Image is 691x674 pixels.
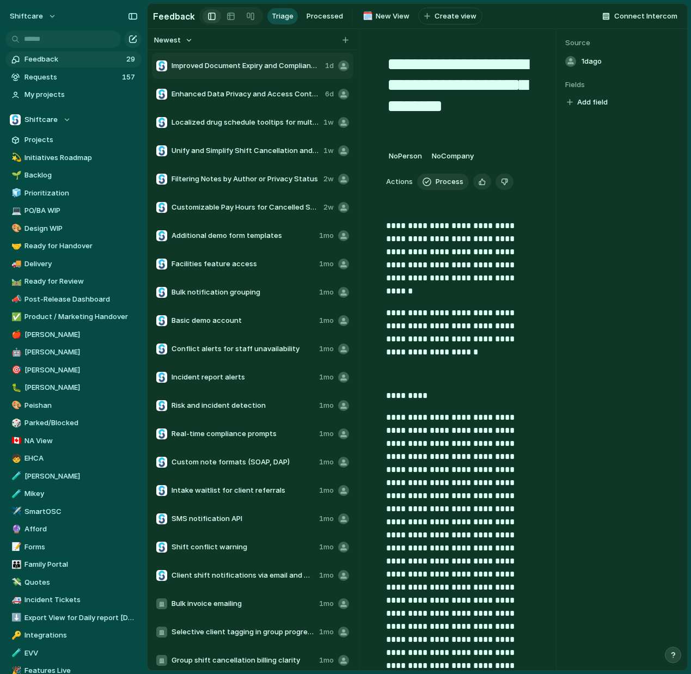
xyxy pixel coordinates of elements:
[122,72,137,83] span: 157
[319,570,334,581] span: 1mo
[172,655,315,666] span: Group shift cancellation billing clarity
[25,223,138,234] span: Design WIP
[5,415,142,431] a: 🎲Parked/Blocked
[172,60,321,71] span: Improved Document Expiry and Compliance Tracking
[10,471,21,482] button: 🧪
[25,294,138,305] span: Post-Release Dashboard
[496,174,513,190] button: Delete
[172,542,315,553] span: Shift conflict warning
[25,524,138,535] span: Afford
[582,56,602,67] span: 1d ago
[5,203,142,219] a: 💻PO/BA WIP
[5,539,142,555] div: 📝Forms
[172,627,315,638] span: Selective client tagging in group progress notes
[11,187,19,199] div: 🧊
[565,95,609,109] button: Add field
[5,112,142,128] button: Shiftcare
[5,238,142,254] a: 🤝Ready for Handover
[5,327,142,343] div: 🍎[PERSON_NAME]
[10,276,21,287] button: 🛤️
[11,293,19,305] div: 📣
[172,513,315,524] span: SMS notification API
[319,457,334,468] span: 1mo
[5,309,142,325] div: ✅Product / Marketing Handover
[10,11,43,22] span: shiftcare
[5,556,142,573] div: 👪Family Portal
[11,258,19,270] div: 🚚
[11,205,19,217] div: 💻
[11,399,19,412] div: 🎨
[25,506,138,517] span: SmartOSC
[172,598,315,609] span: Bulk invoice emailing
[5,645,142,661] a: 🧪EVV
[25,577,138,588] span: Quotes
[5,185,142,201] a: 🧊Prioritization
[25,436,138,446] span: NA View
[10,205,21,216] button: 💻
[323,145,334,156] span: 1w
[5,273,142,290] a: 🛤️Ready for Review
[25,188,138,199] span: Prioritization
[172,428,315,439] span: Real-time compliance prompts
[11,541,19,553] div: 📝
[25,134,138,145] span: Projects
[10,400,21,411] button: 🎨
[435,11,476,22] span: Create view
[172,400,315,411] span: Risk and incident detection
[10,595,21,605] button: 🚑
[5,69,142,85] a: Requests157
[319,598,334,609] span: 1mo
[25,114,58,125] span: Shiftcare
[319,542,334,553] span: 1mo
[307,11,343,22] span: Processed
[5,450,142,467] div: 🧒EHCA
[5,521,142,537] div: 🔮Afford
[5,344,142,360] div: 🤖[PERSON_NAME]
[10,152,21,163] button: 💫
[5,504,142,520] a: ✈️SmartOSC
[5,291,142,308] div: 📣Post-Release Dashboard
[267,8,298,24] a: Triage
[25,648,138,659] span: EVV
[5,592,142,608] a: 🚑Incident Tickets
[10,329,21,340] button: 🍎
[5,486,142,502] a: 🧪Mikey
[10,347,21,358] button: 🤖
[5,379,142,396] a: 🐛[PERSON_NAME]
[25,259,138,269] span: Delivery
[10,488,21,499] button: 🧪
[11,505,19,518] div: ✈️
[25,329,138,340] span: [PERSON_NAME]
[5,362,142,378] div: 🎯[PERSON_NAME]
[432,151,474,160] span: No Company
[10,170,21,181] button: 🌱
[172,485,315,496] span: Intake waitlist for client referrals
[172,259,315,269] span: Facilities feature access
[172,372,315,383] span: Incident report alerts
[152,33,194,47] button: Newest
[10,453,21,464] button: 🧒
[5,433,142,449] div: 🇨🇦NA View
[5,220,142,237] a: 🎨Design WIP
[357,8,414,24] a: 🗓️New View
[5,167,142,183] a: 🌱Backlog
[319,428,334,439] span: 1mo
[5,574,142,591] a: 💸Quotes
[10,436,21,446] button: 🇨🇦
[25,152,138,163] span: Initiatives Roadmap
[10,648,21,659] button: 🧪
[11,452,19,465] div: 🧒
[25,276,138,287] span: Ready for Review
[319,344,334,354] span: 1mo
[126,54,137,65] span: 29
[25,347,138,358] span: [PERSON_NAME]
